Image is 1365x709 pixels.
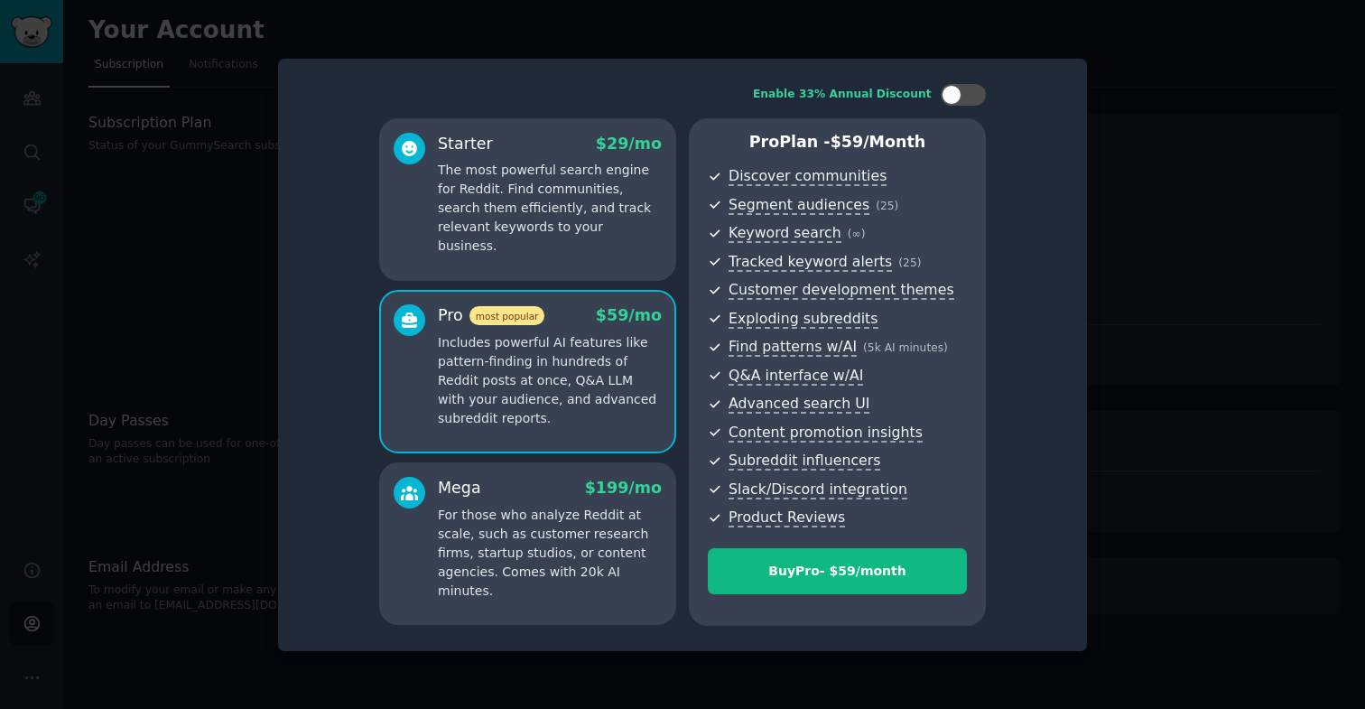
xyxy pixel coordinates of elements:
span: Slack/Discord integration [729,480,907,499]
span: Subreddit influencers [729,452,880,471]
p: The most powerful search engine for Reddit. Find communities, search them efficiently, and track ... [438,161,662,256]
span: Tracked keyword alerts [729,253,892,272]
span: ( 25 ) [876,200,898,212]
span: ( 25 ) [898,257,921,269]
span: $ 59 /month [831,133,926,151]
span: Content promotion insights [729,424,923,443]
span: Customer development themes [729,281,954,300]
div: Mega [438,477,481,499]
div: Buy Pro - $ 59 /month [709,562,966,581]
p: Includes powerful AI features like pattern-finding in hundreds of Reddit posts at once, Q&A LLM w... [438,333,662,428]
span: Find patterns w/AI [729,338,857,357]
div: Starter [438,133,493,155]
div: Enable 33% Annual Discount [753,87,932,103]
span: ( 5k AI minutes ) [863,341,948,354]
span: $ 199 /mo [585,479,662,497]
span: most popular [469,306,545,325]
p: Pro Plan - [708,131,967,154]
span: Discover communities [729,167,887,186]
span: Exploding subreddits [729,310,877,329]
button: BuyPro- $59/month [708,548,967,594]
div: Pro [438,304,544,327]
span: $ 59 /mo [596,306,662,324]
span: $ 29 /mo [596,135,662,153]
span: Product Reviews [729,508,845,527]
span: Advanced search UI [729,395,869,414]
span: Keyword search [729,224,841,243]
p: For those who analyze Reddit at scale, such as customer research firms, startup studios, or conte... [438,506,662,601]
span: Q&A interface w/AI [729,367,863,386]
span: Segment audiences [729,196,869,215]
span: ( ∞ ) [848,228,866,240]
